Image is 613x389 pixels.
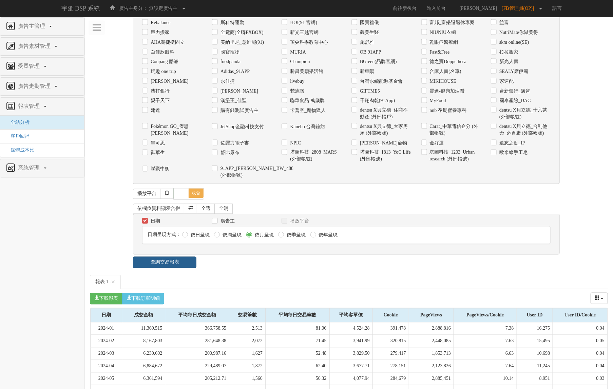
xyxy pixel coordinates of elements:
label: 依年呈現 [317,232,338,239]
label: 新光三越官網 [288,29,319,36]
span: 廣告素材管理 [16,43,54,49]
td: 200,987.16 [165,347,229,360]
span: 無設定廣告主 [149,6,177,11]
span: [FB管理員(OP)] [502,6,538,11]
label: Pokémon GO_傑思[PERSON_NAME] [149,123,202,137]
label: MURIA [288,49,306,56]
label: 家速配 [498,78,514,85]
label: SEALY席伊麗 [498,68,529,75]
label: 畢可思 [149,140,165,147]
label: 依月呈現 [253,232,274,239]
td: 320,815 [372,335,409,347]
td: 366,758.55 [165,323,229,335]
td: 7.38 [454,323,517,335]
td: 2,448,085 [409,335,454,347]
td: 1,627 [229,347,266,360]
label: Kanebo 台灣鐘紡 [288,123,325,130]
div: 平均每日交易筆數 [266,309,329,322]
label: 勝昌美顏樂活館 [288,68,323,75]
label: 金好運 [428,140,444,147]
label: 依季呈現 [285,232,306,239]
td: 50.32 [265,372,329,385]
td: 8,951 [517,372,553,385]
td: 281,648.38 [165,335,229,347]
label: 永佳捷 [219,78,235,85]
td: 2024-05 [91,372,122,385]
td: 2,123,826 [409,360,454,372]
div: 成交金額 [122,309,165,322]
div: 日期 [91,309,122,322]
label: 御華生 [149,150,165,156]
a: 廣告走期管理 [5,81,79,92]
label: 富邦_富樂退退休專案 [428,19,475,26]
label: [PERSON_NAME] [149,78,188,85]
td: 229,489.07 [165,360,229,372]
label: 購有錢測試廣告主 [219,107,258,114]
label: 聯聚中衡 [149,166,170,173]
label: foodpanda [219,58,241,65]
span: × [111,278,115,286]
label: 遺忘之劍_IP [498,140,525,147]
div: User ID [517,309,553,322]
label: 塔圖科技_1203_Urban research (外部帳號) [428,149,481,163]
label: dentsu X貝立德_住商不動產 (外部帳戶) [358,107,411,120]
label: 德之寶Doppelherz [428,58,466,65]
td: 284,679 [372,372,409,385]
td: 0.05 [553,335,608,347]
label: 日期 [149,218,160,225]
td: 6,361,594 [122,372,165,385]
label: 震達-健康加油讚 [428,88,465,95]
label: [PERSON_NAME]寵物 [358,140,407,147]
div: PageViews/Cookie [454,309,517,322]
label: 全電商(全聯PXBOX) [219,29,264,36]
td: 2024-01 [91,323,122,335]
button: 下載訂單明細 [122,293,164,305]
label: livebuy [288,78,304,85]
td: 0.03 [553,372,608,385]
span: 收合 [189,189,204,198]
label: 千翔肉乾(91App) [358,97,395,104]
label: 播放平台 [288,218,309,225]
a: 報表管理 [5,101,79,112]
span: 媒體成本比 [5,148,34,153]
td: 2,513 [229,323,266,335]
label: Champion [288,58,310,65]
label: 建達 [149,107,160,114]
span: 全站分析 [5,120,30,125]
td: 16,275 [517,323,553,335]
a: 廣告素材管理 [5,41,79,52]
label: 廣告主 [219,218,235,225]
label: 卡普空_魔物獵人 [288,107,326,114]
label: 台新銀行_邁肯 [498,88,530,95]
td: 4,524.28 [329,323,372,335]
label: dentsu X貝立德_大家房屋 (外部帳號) [358,123,411,137]
span: 日期呈現方式： [148,232,181,237]
label: HOI(91 官網) [288,19,317,26]
label: NutriMate你滋美得 [498,29,538,36]
label: MIKIHOUSE [428,78,457,85]
td: 6.63 [454,347,517,360]
td: 0.04 [553,323,608,335]
td: 279,417 [372,347,409,360]
div: Cookie [373,309,409,322]
td: 0.04 [553,347,608,360]
label: 國寶寵物 [219,49,240,56]
label: Rebalance [149,19,170,26]
a: 全消 [214,204,233,214]
td: 10,698 [517,347,553,360]
label: 美納里尼_意維能(91) [219,39,264,46]
a: 查詢交易報表 [133,257,196,268]
label: GIFTME5 [358,88,380,95]
label: 舒比尿布 [219,150,240,156]
td: 3,829.50 [329,347,372,360]
td: 3,941.99 [329,335,372,347]
label: 乾眼症醫療網 [428,39,458,46]
label: dentsu X貝立德_十六茶 (外部帳號) [498,107,551,120]
td: 205,212.71 [165,372,229,385]
label: 聯華食品 萬歲牌 [288,97,325,104]
td: 2024-02 [91,335,122,347]
td: 6,230,602 [122,347,165,360]
label: 國寶禮儀 [358,19,379,26]
span: 客戶回補 [5,134,30,139]
td: 0.04 [553,360,608,372]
